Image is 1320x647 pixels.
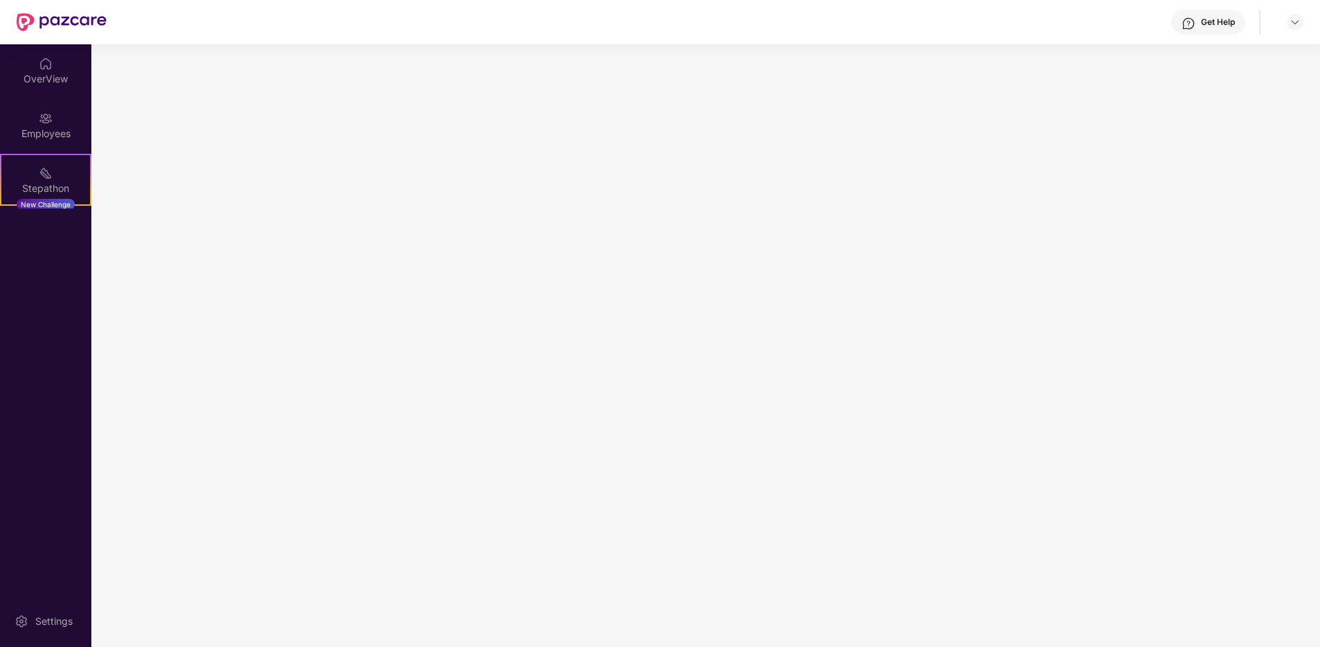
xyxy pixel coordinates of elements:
img: New Pazcare Logo [17,13,107,31]
div: New Challenge [17,199,75,210]
img: svg+xml;base64,PHN2ZyBpZD0iSG9tZSIgeG1sbnM9Imh0dHA6Ly93d3cudzMub3JnLzIwMDAvc3ZnIiB3aWR0aD0iMjAiIG... [39,57,53,71]
img: svg+xml;base64,PHN2ZyBpZD0iRHJvcGRvd24tMzJ4MzIiIHhtbG5zPSJodHRwOi8vd3d3LnczLm9yZy8yMDAwL3N2ZyIgd2... [1290,17,1301,28]
div: Get Help [1201,17,1235,28]
img: svg+xml;base64,PHN2ZyB4bWxucz0iaHR0cDovL3d3dy53My5vcmcvMjAwMC9zdmciIHdpZHRoPSIyMSIgaGVpZ2h0PSIyMC... [39,166,53,180]
div: Stepathon [1,181,90,195]
img: svg+xml;base64,PHN2ZyBpZD0iRW1wbG95ZWVzIiB4bWxucz0iaHR0cDovL3d3dy53My5vcmcvMjAwMC9zdmciIHdpZHRoPS... [39,112,53,125]
div: Settings [31,614,77,628]
img: svg+xml;base64,PHN2ZyBpZD0iSGVscC0zMngzMiIgeG1sbnM9Imh0dHA6Ly93d3cudzMub3JnLzIwMDAvc3ZnIiB3aWR0aD... [1182,17,1195,30]
img: svg+xml;base64,PHN2ZyBpZD0iU2V0dGluZy0yMHgyMCIgeG1sbnM9Imh0dHA6Ly93d3cudzMub3JnLzIwMDAvc3ZnIiB3aW... [15,614,28,628]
